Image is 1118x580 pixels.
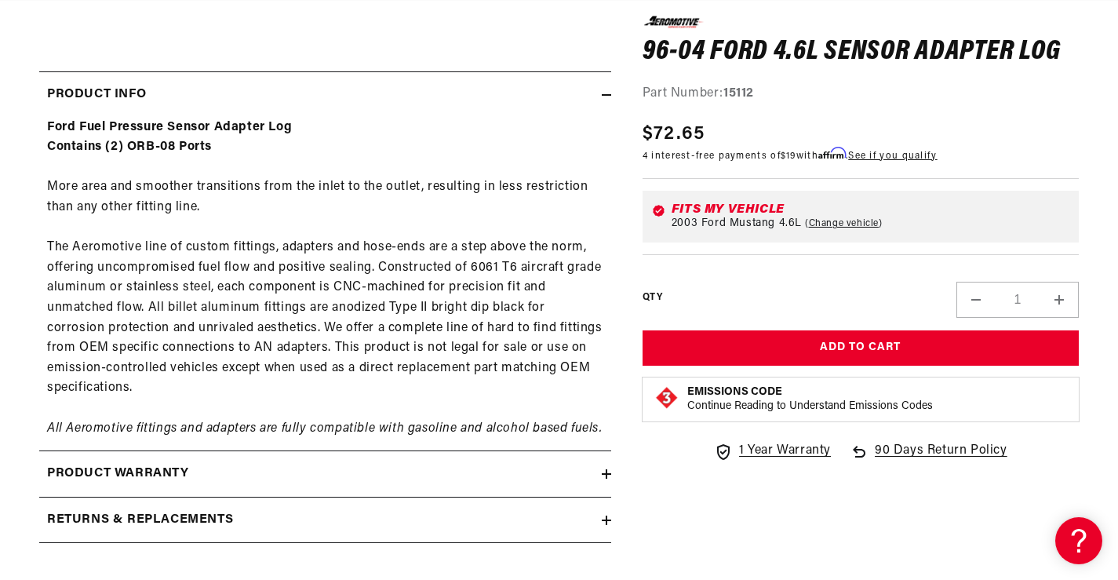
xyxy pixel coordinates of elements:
[723,87,754,100] strong: 15112
[39,498,611,543] summary: Returns & replacements
[687,386,782,398] strong: Emissions Code
[47,510,233,531] h2: Returns & replacements
[805,217,883,230] a: Change vehicle
[47,464,189,484] h2: Product warranty
[781,151,796,160] span: $19
[818,147,846,159] span: Affirm
[739,441,831,461] span: 1 Year Warranty
[643,148,938,162] p: 4 interest-free payments of with .
[643,84,1079,104] div: Part Number:
[643,39,1079,64] h1: 96-04 Ford 4.6L Sensor Adapter Log
[39,118,611,440] div: More area and smoother transitions from the inlet to the outlet, resulting in less restriction th...
[850,441,1007,477] a: 90 Days Return Policy
[47,121,292,154] strong: Ford Fuel Pressure Sensor Adapter Log Contains (2) ORB-08 Ports
[672,203,1069,216] div: Fits my vehicle
[47,422,603,435] em: All Aeromotive fittings and adapters are fully compatible with gasoline and alcohol based fuels.
[39,72,611,118] summary: Product Info
[714,441,831,461] a: 1 Year Warranty
[875,441,1007,477] span: 90 Days Return Policy
[654,385,679,410] img: Emissions code
[687,385,933,414] button: Emissions CodeContinue Reading to Understand Emissions Codes
[47,85,146,105] h2: Product Info
[39,451,611,497] summary: Product warranty
[672,217,802,230] span: 2003 Ford Mustang 4.6L
[643,119,705,148] span: $72.65
[643,330,1079,366] button: Add to Cart
[643,291,662,305] label: QTY
[848,151,937,160] a: See if you qualify - Learn more about Affirm Financing (opens in modal)
[687,399,933,414] p: Continue Reading to Understand Emissions Codes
